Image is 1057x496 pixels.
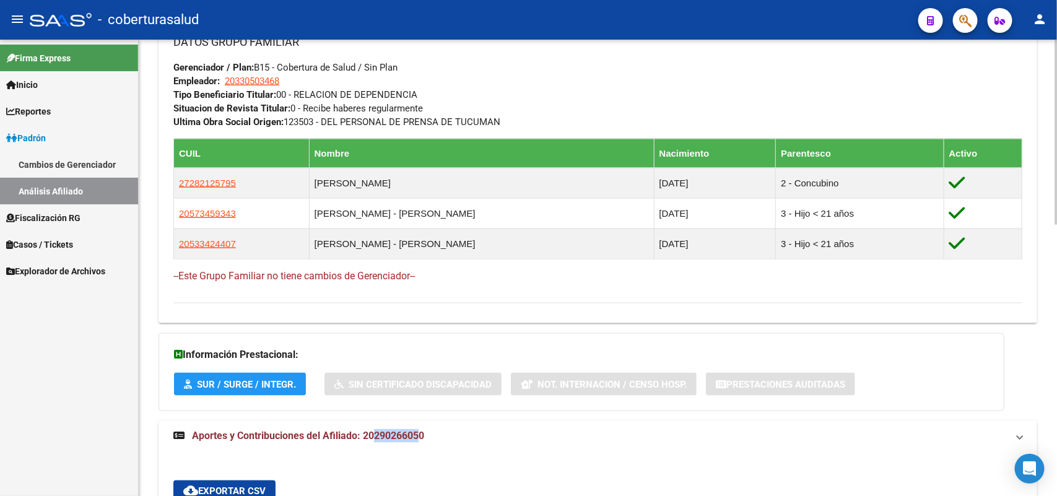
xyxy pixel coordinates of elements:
mat-icon: menu [10,12,25,27]
button: SUR / SURGE / INTEGR. [174,373,306,396]
span: 0 - Recibe haberes regularmente [173,103,423,114]
strong: Gerenciador / Plan: [173,62,254,73]
td: [PERSON_NAME] - [PERSON_NAME] [309,228,654,259]
span: SUR / SURGE / INTEGR. [197,379,296,390]
span: Not. Internacion / Censo Hosp. [537,379,687,390]
span: 20330503468 [225,76,279,87]
th: Nacimiento [654,139,776,168]
span: 20533424407 [179,238,236,249]
span: Casos / Tickets [6,238,73,251]
span: Aportes y Contribuciones del Afiliado: 20290266050 [192,430,424,442]
mat-icon: person [1032,12,1047,27]
span: Prestaciones Auditadas [726,379,845,390]
strong: Tipo Beneficiario Titular: [173,89,276,100]
span: Sin Certificado Discapacidad [349,379,492,390]
span: Firma Express [6,51,71,65]
strong: Empleador: [173,76,220,87]
span: 123503 - DEL PERSONAL DE PRENSA DE TUCUMAN [173,116,500,128]
span: Fiscalización RG [6,211,80,225]
td: 3 - Hijo < 21 años [776,198,944,228]
th: Nombre [309,139,654,168]
td: [PERSON_NAME] - [PERSON_NAME] [309,198,654,228]
h3: DATOS GRUPO FAMILIAR [173,33,1022,51]
span: 20573459343 [179,208,236,219]
span: 27282125795 [179,178,236,188]
h3: Información Prestacional: [174,346,989,363]
span: 00 - RELACION DE DEPENDENCIA [173,89,417,100]
mat-expansion-panel-header: Aportes y Contribuciones del Afiliado: 20290266050 [159,421,1037,451]
td: 3 - Hijo < 21 años [776,228,944,259]
span: Inicio [6,78,38,92]
strong: Ultima Obra Social Origen: [173,116,284,128]
td: [PERSON_NAME] [309,168,654,198]
span: B15 - Cobertura de Salud / Sin Plan [173,62,398,73]
span: Reportes [6,105,51,118]
button: Prestaciones Auditadas [706,373,855,396]
td: 2 - Concubino [776,168,944,198]
th: CUIL [174,139,310,168]
strong: Situacion de Revista Titular: [173,103,290,114]
span: Explorador de Archivos [6,264,105,278]
td: [DATE] [654,168,776,198]
h4: --Este Grupo Familiar no tiene cambios de Gerenciador-- [173,269,1022,283]
button: Not. Internacion / Censo Hosp. [511,373,697,396]
span: Padrón [6,131,46,145]
th: Parentesco [776,139,944,168]
div: Open Intercom Messenger [1015,454,1045,484]
span: - coberturasalud [98,6,199,33]
th: Activo [944,139,1022,168]
td: [DATE] [654,198,776,228]
td: [DATE] [654,228,776,259]
button: Sin Certificado Discapacidad [324,373,502,396]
